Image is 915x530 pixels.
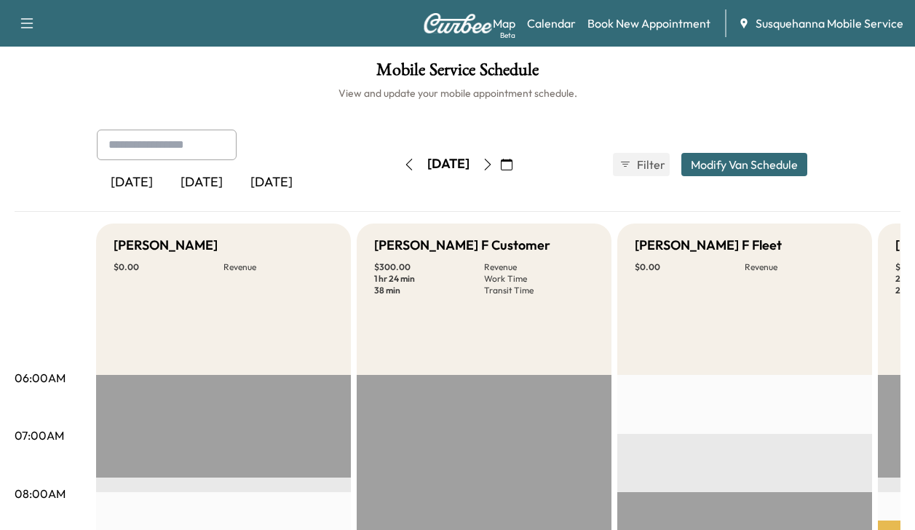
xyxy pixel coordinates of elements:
p: Transit Time [484,285,594,296]
a: MapBeta [493,15,515,32]
div: Beta [500,30,515,41]
a: Book New Appointment [587,15,710,32]
p: $ 300.00 [374,261,484,273]
h1: Mobile Service Schedule [15,61,900,86]
span: Filter [637,156,663,173]
a: Calendar [527,15,576,32]
button: Filter [613,153,670,176]
h6: View and update your mobile appointment schedule. [15,86,900,100]
div: [DATE] [427,155,470,173]
button: Modify Van Schedule [681,153,807,176]
div: [DATE] [167,166,237,199]
p: 38 min [374,285,484,296]
h5: [PERSON_NAME] F Customer [374,235,550,256]
p: 08:00AM [15,485,66,502]
p: Revenue [484,261,594,273]
p: 1 hr 24 min [374,273,484,285]
p: 07:00AM [15,427,64,444]
p: Work Time [484,273,594,285]
div: [DATE] [97,166,167,199]
p: 06:00AM [15,369,66,387]
img: Curbee Logo [423,13,493,33]
p: $ 0.00 [635,261,745,273]
span: Susquehanna Mobile Service [756,15,903,32]
div: [DATE] [237,166,306,199]
p: $ 0.00 [114,261,223,273]
p: Revenue [745,261,855,273]
p: Revenue [223,261,333,273]
h5: [PERSON_NAME] [114,235,218,256]
h5: [PERSON_NAME] F Fleet [635,235,782,256]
